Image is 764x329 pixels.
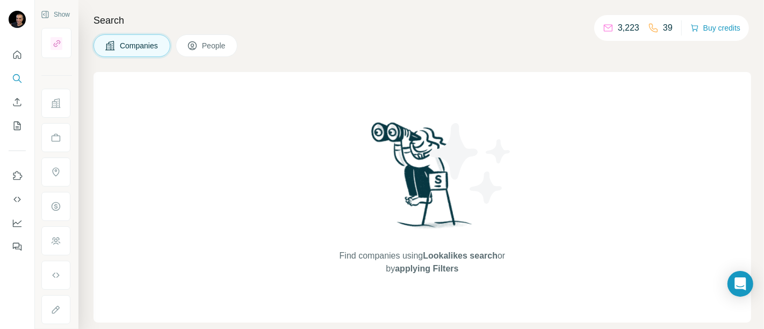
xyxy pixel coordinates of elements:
button: Quick start [9,45,26,65]
img: Surfe Illustration - Woman searching with binoculars [366,119,478,239]
p: 3,223 [618,22,639,34]
button: Feedback [9,237,26,256]
button: Dashboard [9,213,26,233]
span: Lookalikes search [423,251,498,260]
div: Open Intercom Messenger [727,271,753,297]
button: Search [9,69,26,88]
button: My lists [9,116,26,135]
span: Find companies using or by [336,249,508,275]
span: People [202,40,227,51]
button: Use Surfe API [9,190,26,209]
p: 39 [663,22,673,34]
span: Companies [120,40,159,51]
button: Buy credits [690,20,740,35]
img: Avatar [9,11,26,28]
button: Show [33,6,77,23]
img: Surfe Illustration - Stars [422,115,519,212]
button: Use Surfe on LinkedIn [9,166,26,185]
h4: Search [93,13,751,28]
span: applying Filters [395,264,458,273]
button: Enrich CSV [9,92,26,112]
